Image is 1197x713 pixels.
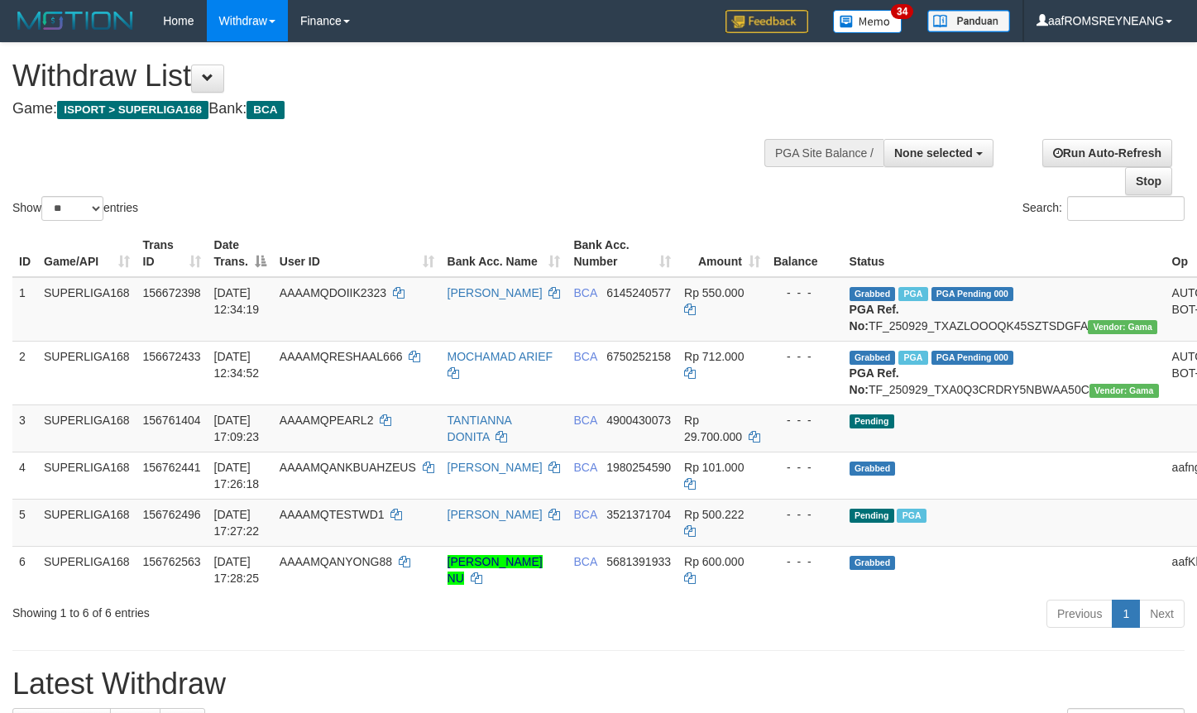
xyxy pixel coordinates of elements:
[843,230,1166,277] th: Status
[850,366,899,396] b: PGA Ref. No:
[850,509,894,523] span: Pending
[12,546,37,593] td: 6
[37,230,136,277] th: Game/API: activate to sort column ascending
[931,287,1014,301] span: PGA Pending
[850,556,896,570] span: Grabbed
[208,230,273,277] th: Date Trans.: activate to sort column descending
[927,10,1010,32] img: panduan.png
[606,286,671,299] span: Copy 6145240577 to clipboard
[448,414,512,443] a: TANTIANNA DONITA
[143,286,201,299] span: 156672398
[573,350,596,363] span: BCA
[773,506,836,523] div: - - -
[1046,600,1113,628] a: Previous
[12,101,782,117] h4: Game: Bank:
[57,101,208,119] span: ISPORT > SUPERLIGA168
[931,351,1014,365] span: PGA Pending
[12,196,138,221] label: Show entries
[12,499,37,546] td: 5
[1042,139,1172,167] a: Run Auto-Refresh
[767,230,843,277] th: Balance
[894,146,973,160] span: None selected
[606,350,671,363] span: Copy 6750252158 to clipboard
[280,461,416,474] span: AAAAMQANKBUAHZEUS
[1112,600,1140,628] a: 1
[143,414,201,427] span: 156761404
[37,277,136,342] td: SUPERLIGA168
[12,8,138,33] img: MOTION_logo.png
[1125,167,1172,195] a: Stop
[843,341,1166,404] td: TF_250929_TXA0Q3CRDRY5NBWAA50C
[12,598,486,621] div: Showing 1 to 6 of 6 entries
[891,4,913,19] span: 34
[280,286,386,299] span: AAAAMQDOIIK2323
[1067,196,1185,221] input: Search:
[214,508,260,538] span: [DATE] 17:27:22
[678,230,767,277] th: Amount: activate to sort column ascending
[773,553,836,570] div: - - -
[247,101,284,119] span: BCA
[850,303,899,333] b: PGA Ref. No:
[725,10,808,33] img: Feedback.jpg
[883,139,994,167] button: None selected
[684,461,744,474] span: Rp 101.000
[773,348,836,365] div: - - -
[37,546,136,593] td: SUPERLIGA168
[606,461,671,474] span: Copy 1980254590 to clipboard
[1089,384,1159,398] span: Vendor URL: https://trx31.1velocity.biz
[684,286,744,299] span: Rp 550.000
[214,350,260,380] span: [DATE] 12:34:52
[1088,320,1157,334] span: Vendor URL: https://trx31.1velocity.biz
[897,509,926,523] span: Marked by aafmaleo
[606,555,671,568] span: Copy 5681391933 to clipboard
[606,508,671,521] span: Copy 3521371704 to clipboard
[41,196,103,221] select: Showentries
[448,461,543,474] a: [PERSON_NAME]
[136,230,208,277] th: Trans ID: activate to sort column ascending
[773,459,836,476] div: - - -
[12,230,37,277] th: ID
[573,508,596,521] span: BCA
[898,351,927,365] span: Marked by aafsoycanthlai
[37,499,136,546] td: SUPERLIGA168
[448,286,543,299] a: [PERSON_NAME]
[573,555,596,568] span: BCA
[12,60,782,93] h1: Withdraw List
[898,287,927,301] span: Marked by aafsoycanthlai
[573,414,596,427] span: BCA
[1022,196,1185,221] label: Search:
[573,461,596,474] span: BCA
[850,462,896,476] span: Grabbed
[214,286,260,316] span: [DATE] 12:34:19
[606,414,671,427] span: Copy 4900430073 to clipboard
[12,341,37,404] td: 2
[37,452,136,499] td: SUPERLIGA168
[843,277,1166,342] td: TF_250929_TXAZLOOOQK45SZTSDGFA
[567,230,678,277] th: Bank Acc. Number: activate to sort column ascending
[850,351,896,365] span: Grabbed
[143,350,201,363] span: 156672433
[684,555,744,568] span: Rp 600.000
[12,404,37,452] td: 3
[143,555,201,568] span: 156762563
[273,230,441,277] th: User ID: activate to sort column ascending
[280,508,385,521] span: AAAAMQTESTWD1
[214,461,260,490] span: [DATE] 17:26:18
[764,139,883,167] div: PGA Site Balance /
[214,555,260,585] span: [DATE] 17:28:25
[684,414,742,443] span: Rp 29.700.000
[280,350,403,363] span: AAAAMQRESHAAL666
[773,412,836,428] div: - - -
[12,277,37,342] td: 1
[143,461,201,474] span: 156762441
[684,350,744,363] span: Rp 712.000
[143,508,201,521] span: 156762496
[280,414,374,427] span: AAAAMQPEARL2
[37,404,136,452] td: SUPERLIGA168
[214,414,260,443] span: [DATE] 17:09:23
[1139,600,1185,628] a: Next
[850,287,896,301] span: Grabbed
[12,452,37,499] td: 4
[684,508,744,521] span: Rp 500.222
[12,668,1185,701] h1: Latest Withdraw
